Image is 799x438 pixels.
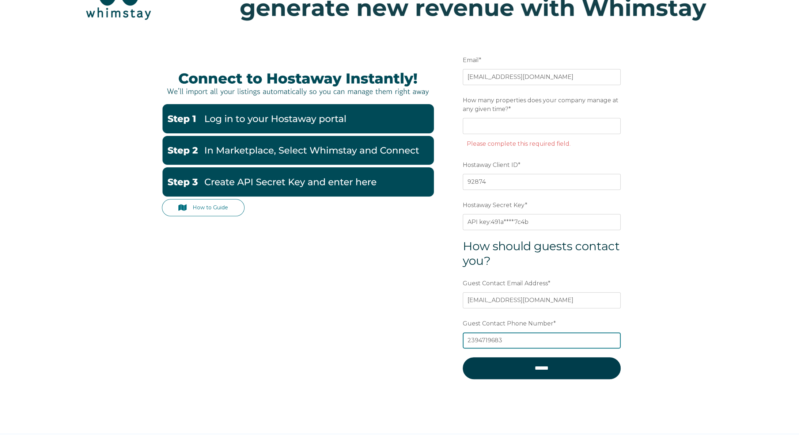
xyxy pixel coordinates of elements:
[463,239,620,268] span: How should guests contact you?
[162,199,245,216] a: How to Guide
[463,318,553,329] span: Guest Contact Phone Number
[162,104,434,133] img: Hostaway1
[162,65,434,102] img: Hostaway Banner
[463,278,548,289] span: Guest Contact Email Address
[467,140,571,147] label: Please complete this required field.
[162,167,434,197] img: Hostaway3-1
[463,54,479,66] span: Email
[463,199,525,211] span: Hostaway Secret Key
[162,136,434,165] img: Hostaway2
[463,95,618,115] span: How many properties does your company manage at any given time?
[463,159,518,171] span: Hostaway Client ID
